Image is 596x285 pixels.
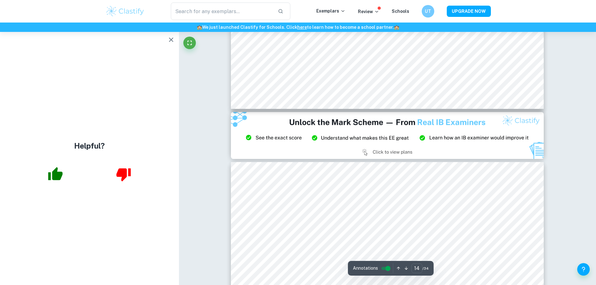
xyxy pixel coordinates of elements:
a: Schools [392,9,409,14]
p: Review [358,8,379,15]
img: Clastify logo [105,5,145,18]
span: / 34 [422,266,429,271]
a: here [297,25,307,30]
span: 🏫 [197,25,202,30]
span: 🏫 [394,25,399,30]
h6: UT [424,8,431,15]
button: Fullscreen [183,37,196,49]
button: UPGRADE NOW [447,6,491,17]
p: Exemplars [316,8,345,14]
button: UT [422,5,434,18]
h4: Helpful? [74,140,105,151]
h6: We just launched Clastify for Schools. Click to learn how to become a school partner. [1,24,595,31]
span: Annotations [353,265,378,272]
input: Search for any exemplars... [171,3,273,20]
button: Help and Feedback [577,263,590,276]
img: Ad [231,112,544,159]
